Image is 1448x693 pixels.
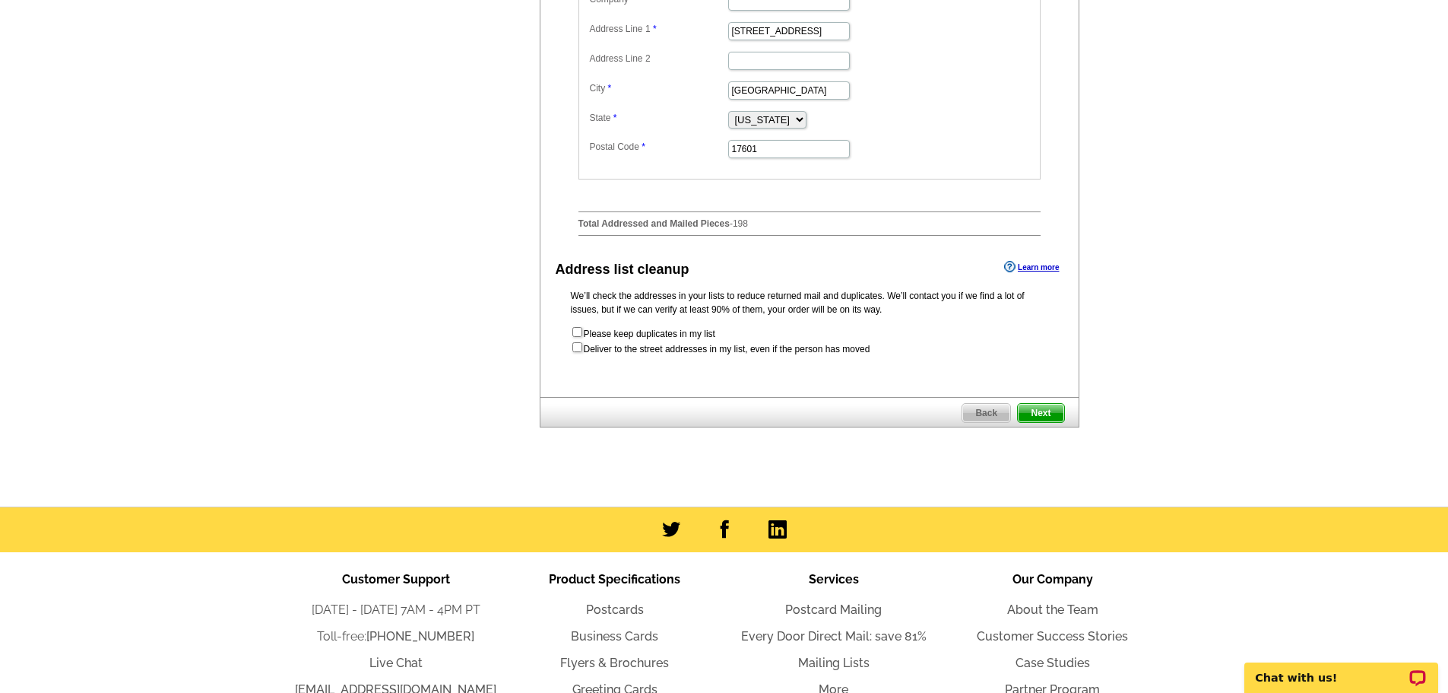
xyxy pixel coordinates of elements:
a: Case Studies [1016,656,1090,670]
strong: Total Addressed and Mailed Pieces [578,218,730,229]
li: Toll-free: [287,628,505,646]
a: About the Team [1007,602,1098,617]
a: Every Door Direct Mail: save 81% [741,629,927,644]
label: City [590,81,727,95]
a: Customer Success Stories [977,629,1128,644]
a: Back [962,403,1011,423]
form: Please keep duplicates in my list Deliver to the street addresses in my list, even if the person ... [571,326,1048,356]
span: 198 [733,218,748,229]
label: Postal Code [590,140,727,154]
a: Flyers & Brochures [560,656,669,670]
a: Business Cards [571,629,658,644]
span: Next [1018,404,1063,422]
a: [PHONE_NUMBER] [366,629,474,644]
span: Back [962,404,1010,422]
label: Address Line 1 [590,22,727,36]
span: Services [809,572,859,587]
a: Mailing Lists [798,656,870,670]
a: Postcards [586,602,644,617]
label: Address Line 2 [590,52,727,65]
label: State [590,111,727,125]
div: Address list cleanup [556,259,689,280]
a: Postcard Mailing [785,602,882,617]
li: [DATE] - [DATE] 7AM - 4PM PT [287,601,505,619]
span: Our Company [1012,572,1093,587]
a: Live Chat [369,656,423,670]
span: Product Specifications [549,572,680,587]
iframe: LiveChat chat widget [1234,645,1448,693]
a: Learn more [1004,261,1059,273]
p: We’ll check the addresses in your lists to reduce returned mail and duplicates. We’ll contact you... [571,289,1048,316]
span: Customer Support [342,572,450,587]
